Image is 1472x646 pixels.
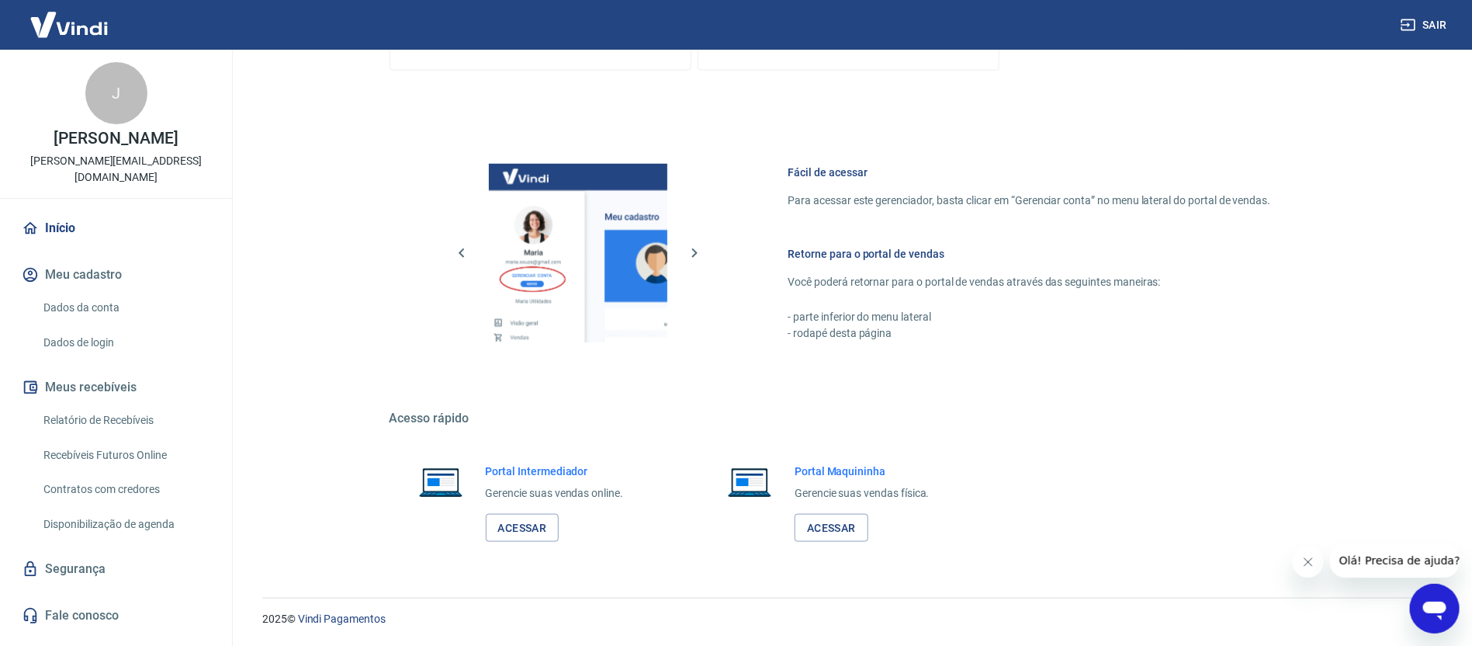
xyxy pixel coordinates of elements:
[262,611,1435,627] p: 2025 ©
[1398,11,1453,40] button: Sair
[19,552,213,586] a: Segurança
[19,211,213,245] a: Início
[788,309,1271,325] p: - parte inferior do menu lateral
[486,485,624,502] p: Gerencie suas vendas online.
[298,613,386,625] a: Vindi Pagamentos
[795,464,930,479] h6: Portal Maquininha
[788,274,1271,290] p: Você poderá retornar para o portal de vendas através das seguintes maneiras:
[12,153,220,186] p: [PERSON_NAME][EMAIL_ADDRESS][DOMAIN_NAME]
[390,411,1308,426] h5: Acesso rápido
[19,599,213,633] a: Fale conosco
[489,164,667,342] img: Imagem da dashboard mostrando o botão de gerenciar conta na sidebar no lado esquerdo
[788,193,1271,209] p: Para acessar este gerenciador, basta clicar em “Gerenciar conta” no menu lateral do portal de ven...
[9,11,130,23] span: Olá! Precisa de ajuda?
[1410,584,1460,634] iframe: Botão para abrir a janela de mensagens
[795,514,868,543] a: Acessar
[37,509,213,540] a: Disponibilização de agenda
[37,292,213,324] a: Dados da conta
[408,464,473,501] img: Imagem de um notebook aberto
[19,370,213,405] button: Meus recebíveis
[19,1,119,48] img: Vindi
[85,62,147,124] div: J
[37,474,213,505] a: Contratos com credores
[788,325,1271,342] p: - rodapé desta página
[795,485,930,502] p: Gerencie suas vendas física.
[54,130,178,147] p: [PERSON_NAME]
[19,258,213,292] button: Meu cadastro
[1330,544,1460,578] iframe: Mensagem da empresa
[788,246,1271,262] h6: Retorne para o portal de vendas
[37,439,213,471] a: Recebíveis Futuros Online
[37,327,213,359] a: Dados de login
[717,464,782,501] img: Imagem de um notebook aberto
[37,405,213,436] a: Relatório de Recebíveis
[1293,547,1324,578] iframe: Fechar mensagem
[788,165,1271,180] h6: Fácil de acessar
[486,464,624,479] h6: Portal Intermediador
[486,514,559,543] a: Acessar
